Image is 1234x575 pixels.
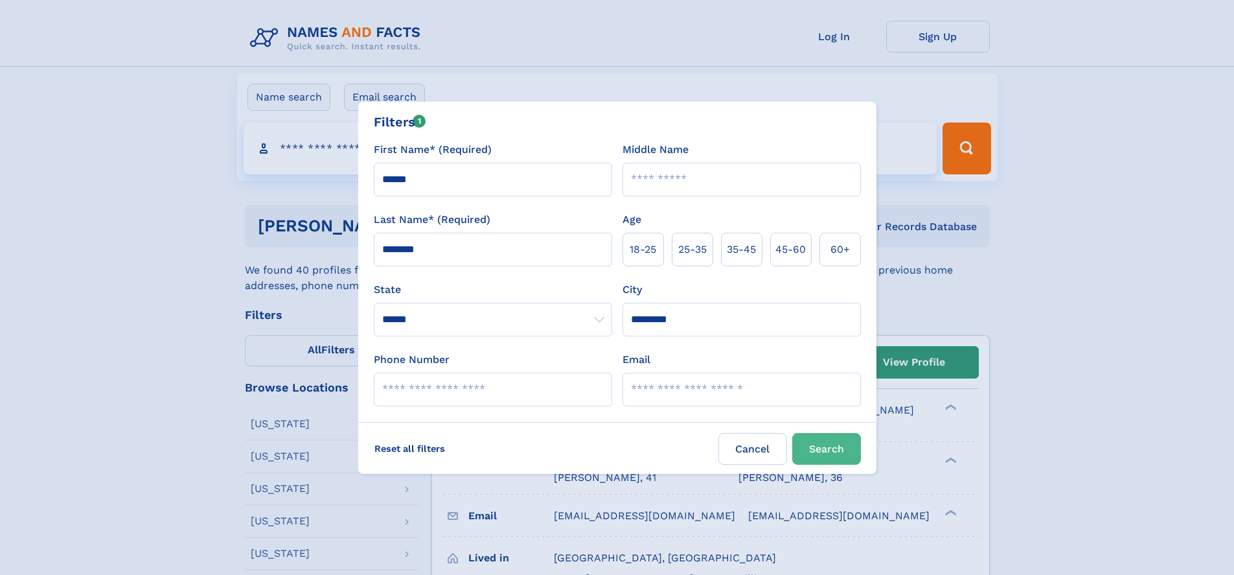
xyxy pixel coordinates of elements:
[718,433,787,465] label: Cancel
[366,433,453,464] label: Reset all filters
[727,242,756,257] span: 35‑45
[630,242,656,257] span: 18‑25
[792,433,861,465] button: Search
[374,142,492,158] label: First Name* (Required)
[623,282,642,298] label: City
[374,352,450,368] label: Phone Number
[623,352,650,368] label: Email
[775,242,806,257] span: 45‑60
[374,282,612,298] label: State
[830,242,850,257] span: 60+
[374,212,490,228] label: Last Name* (Required)
[374,112,426,132] div: Filters
[678,242,707,257] span: 25‑35
[623,142,689,158] label: Middle Name
[623,212,641,228] label: Age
